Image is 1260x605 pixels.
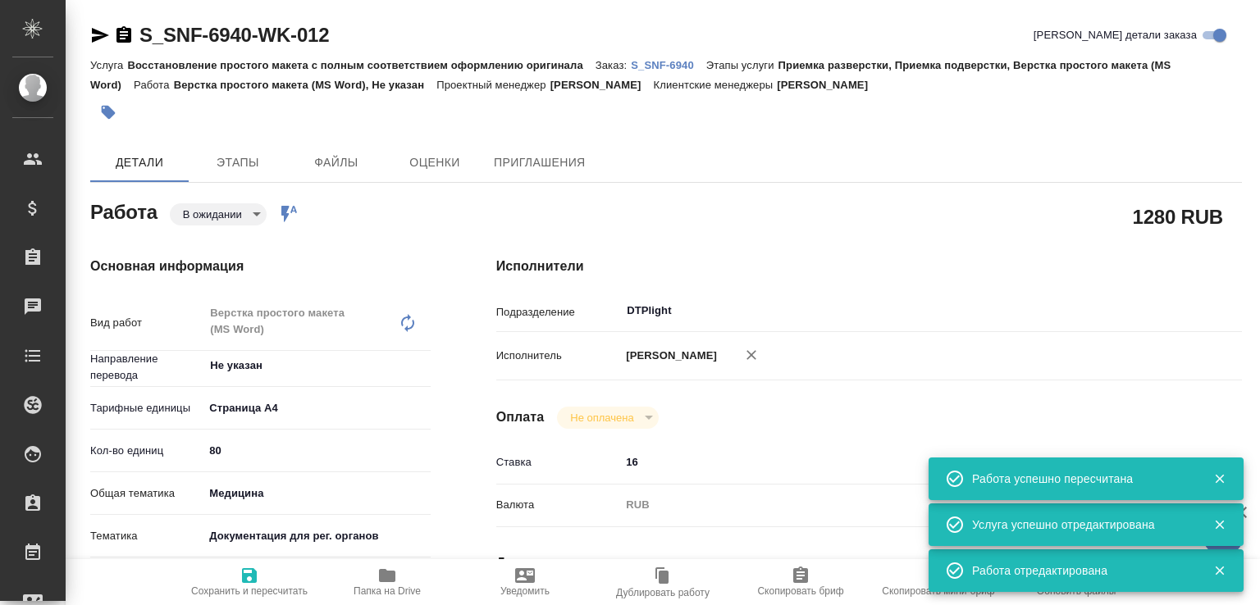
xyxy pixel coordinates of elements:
span: Сохранить и пересчитать [191,585,308,597]
p: Вид работ [90,315,203,331]
p: Ставка [496,454,621,471]
p: Тематика [90,528,203,544]
div: В ожидании [170,203,267,225]
div: Услуга успешно отредактирована [972,516,1189,533]
button: Дублировать работу [594,559,732,605]
p: Работа [134,79,174,91]
p: Кол-во единиц [90,443,203,459]
p: S_SNF-6940 [631,59,706,71]
p: Проектный менеджер [436,79,550,91]
button: Скопировать ссылку [114,25,134,45]
span: Скопировать мини-бриф [882,585,994,597]
p: [PERSON_NAME] [550,79,654,91]
button: Open [422,364,425,367]
input: ✎ Введи что-нибудь [620,450,1180,474]
h4: Дополнительно [496,553,1242,573]
button: Уведомить [456,559,594,605]
div: В ожидании [557,407,658,429]
h4: Оплата [496,407,545,427]
span: Детали [100,152,179,173]
p: Заказ: [596,59,631,71]
p: [PERSON_NAME] [777,79,880,91]
p: Направление перевода [90,351,203,384]
p: Исполнитель [496,348,621,364]
span: Уведомить [500,585,550,597]
button: Скопировать мини-бриф [870,559,1007,605]
div: Страница А4 [203,394,430,422]
a: S_SNF-6940-WK-012 [139,24,329,46]
span: Дублировать работу [616,587,710,598]
button: Сохранить и пересчитать [180,559,318,605]
p: Валюта [496,497,621,513]
span: Оценки [395,152,474,173]
button: Закрыть [1203,563,1236,578]
span: Этапы [199,152,277,173]
p: Общая тематика [90,485,203,502]
span: Скопировать бриф [757,585,843,597]
h2: Работа [90,196,157,225]
a: S_SNF-6940 [631,57,706,71]
button: Open [1171,309,1174,312]
button: Не оплачена [565,411,638,425]
div: Работа отредактирована [972,562,1189,579]
div: RUB [620,491,1180,519]
button: Закрыть [1203,471,1236,486]
p: Верстка простого макета (MS Word), Не указан [174,79,437,91]
p: Тарифные единицы [90,400,203,416]
span: Папка на Drive [354,585,421,597]
span: Приглашения [494,152,586,173]
h4: Исполнители [496,257,1242,276]
h4: Основная информация [90,257,431,276]
input: ✎ Введи что-нибудь [203,439,430,462]
h2: 1280 RUB [1133,202,1223,230]
p: Восстановление простого макета с полным соответствием оформлению оригинала [127,59,595,71]
div: Медицина [203,480,430,507]
p: Подразделение [496,304,621,321]
p: Этапы услуги [706,59,778,71]
button: Удалить исполнителя [733,337,769,373]
p: Услуга [90,59,127,71]
button: Скопировать бриф [732,559,870,605]
button: Папка на Drive [318,559,456,605]
div: Документация для рег. органов [203,522,430,550]
button: Скопировать ссылку для ЯМессенджера [90,25,110,45]
span: [PERSON_NAME] детали заказа [1034,27,1197,43]
span: Файлы [297,152,376,173]
button: Закрыть [1203,517,1236,532]
p: [PERSON_NAME] [620,348,717,364]
div: Работа успешно пересчитана [972,471,1189,487]
button: Добавить тэг [90,94,126,130]
p: Клиентские менеджеры [654,79,778,91]
button: В ожидании [178,207,247,221]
